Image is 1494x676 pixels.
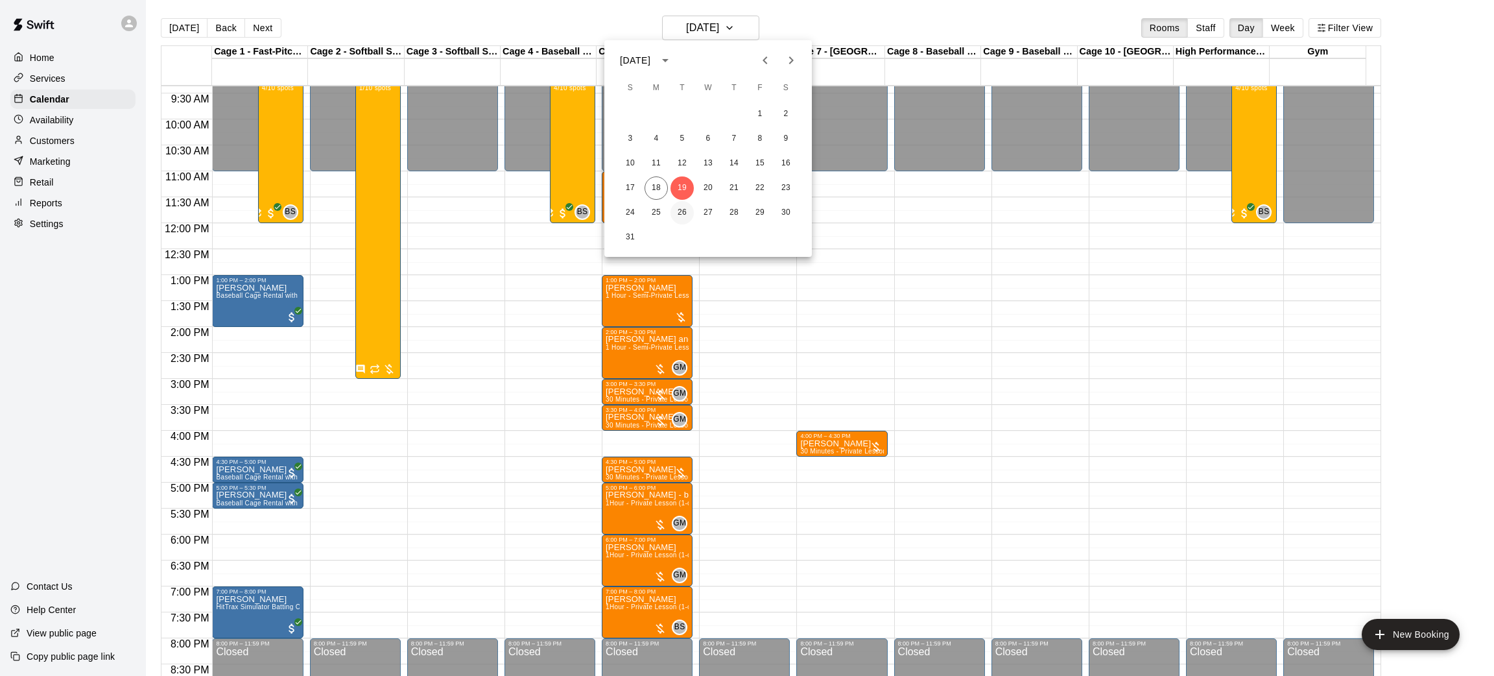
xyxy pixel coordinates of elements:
[645,127,668,151] button: 4
[670,75,694,101] span: Tuesday
[774,152,798,175] button: 16
[670,201,694,224] button: 26
[670,176,694,200] button: 19
[748,127,772,151] button: 8
[696,75,720,101] span: Wednesday
[752,47,778,73] button: Previous month
[774,201,798,224] button: 30
[645,201,668,224] button: 25
[696,127,720,151] button: 6
[722,75,746,101] span: Thursday
[696,152,720,175] button: 13
[748,176,772,200] button: 22
[748,103,772,126] button: 1
[645,176,668,200] button: 18
[774,127,798,151] button: 9
[722,176,746,200] button: 21
[620,54,650,67] div: [DATE]
[774,103,798,126] button: 2
[696,201,720,224] button: 27
[722,127,746,151] button: 7
[748,75,772,101] span: Friday
[696,176,720,200] button: 20
[619,226,642,249] button: 31
[778,47,804,73] button: Next month
[748,152,772,175] button: 15
[619,75,642,101] span: Sunday
[774,176,798,200] button: 23
[722,152,746,175] button: 14
[645,75,668,101] span: Monday
[619,127,642,151] button: 3
[670,127,694,151] button: 5
[619,152,642,175] button: 10
[619,201,642,224] button: 24
[748,201,772,224] button: 29
[645,152,668,175] button: 11
[654,49,676,71] button: calendar view is open, switch to year view
[774,75,798,101] span: Saturday
[670,152,694,175] button: 12
[722,201,746,224] button: 28
[619,176,642,200] button: 17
